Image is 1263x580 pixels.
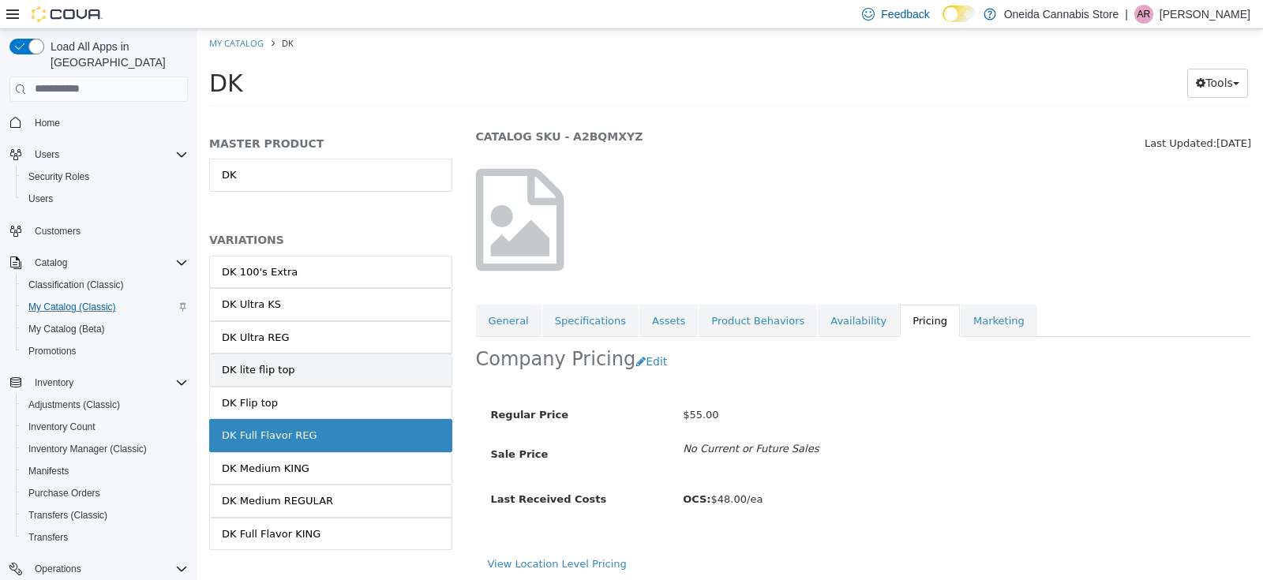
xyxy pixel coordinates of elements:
span: Customers [28,221,188,241]
button: Inventory [28,373,80,392]
button: Adjustments (Classic) [16,394,194,416]
span: Adjustments (Classic) [28,399,120,411]
span: Load All Apps in [GEOGRAPHIC_DATA] [44,39,188,70]
a: Transfers [22,528,74,547]
span: Home [35,117,60,129]
div: DK 100's Extra [24,235,100,251]
span: DK [84,8,96,20]
a: Promotions [22,342,83,361]
span: Users [22,189,188,208]
a: My Catalog (Beta) [22,320,111,339]
span: Promotions [22,342,188,361]
button: My Catalog (Classic) [16,296,194,318]
span: Manifests [22,462,188,481]
a: Product Behaviors [501,275,620,309]
a: Customers [28,222,87,241]
a: DK [12,129,255,163]
span: Inventory Manager (Classic) [28,443,147,455]
button: My Catalog (Beta) [16,318,194,340]
button: Operations [28,559,88,578]
h5: VARIATIONS [12,204,255,218]
button: Operations [3,558,194,580]
span: Security Roles [28,170,89,183]
b: OCS: [485,464,513,476]
span: Inventory [28,373,188,392]
span: Inventory Count [28,421,96,433]
span: $55.00 [485,380,522,391]
span: Inventory [35,376,73,389]
h5: CATALOG SKU - A2BQMXYZ [279,100,854,114]
a: Transfers (Classic) [22,506,114,525]
span: My Catalog (Beta) [22,320,188,339]
p: | [1125,5,1128,24]
span: Adjustments (Classic) [22,395,188,414]
span: My Catalog (Classic) [28,301,116,313]
button: Security Roles [16,166,194,188]
span: Purchase Orders [22,484,188,503]
a: Marketing [763,275,840,309]
div: DK Full Flavor REG [24,399,120,414]
div: DK Full Flavor KING [24,497,123,513]
button: Home [3,111,194,134]
button: Users [3,144,194,166]
span: Customers [35,225,81,238]
h5: MASTER PRODUCT [12,107,255,122]
span: Manifests [28,465,69,477]
span: [DATE] [1019,108,1054,120]
span: Feedback [881,6,929,22]
i: No Current or Future Sales [485,413,621,425]
p: [PERSON_NAME] [1160,5,1250,24]
a: Assets [442,275,500,309]
span: AR [1137,5,1151,24]
span: Operations [35,563,81,575]
button: Manifests [16,460,194,482]
span: Users [28,193,53,205]
span: Regular Price [294,380,371,391]
button: Purchase Orders [16,482,194,504]
a: Security Roles [22,167,96,186]
a: Availability [620,275,702,309]
a: Pricing [703,275,763,309]
span: Classification (Classic) [28,279,124,291]
span: Catalog [35,256,67,269]
button: Inventory Manager (Classic) [16,438,194,460]
button: Transfers [16,526,194,548]
a: Specifications [345,275,441,309]
button: Transfers (Classic) [16,504,194,526]
div: DK Ultra KS [24,268,84,283]
span: Transfers [22,528,188,547]
span: Transfers (Classic) [28,509,107,522]
span: DK [12,40,46,68]
a: View Location Level Pricing [290,529,429,541]
span: Purchase Orders [28,487,100,500]
div: DK Flip top [24,366,81,382]
span: Last Received Costs [294,464,410,476]
button: Tools [990,39,1051,69]
span: Users [35,148,59,161]
button: Catalog [28,253,73,272]
a: Manifests [22,462,75,481]
a: Inventory Manager (Classic) [22,440,153,458]
span: Operations [28,559,188,578]
div: DK Medium KING [24,432,112,447]
button: Inventory Count [16,416,194,438]
span: Home [28,113,188,133]
span: Inventory Manager (Classic) [22,440,188,458]
p: Oneida Cannabis Store [1004,5,1119,24]
a: Users [22,189,59,208]
div: DK lite flip top [24,333,98,349]
span: Catalog [28,253,188,272]
button: Customers [3,219,194,242]
span: Security Roles [22,167,188,186]
button: Promotions [16,340,194,362]
a: My Catalog (Classic) [22,297,122,316]
span: Transfers [28,531,68,544]
span: Promotions [28,345,77,357]
input: Dark Mode [943,6,976,22]
img: Cova [32,6,103,22]
a: Classification (Classic) [22,275,130,294]
span: My Catalog (Beta) [28,323,105,335]
a: Purchase Orders [22,484,107,503]
span: Dark Mode [943,22,943,23]
span: $48.00/ea [485,464,565,476]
